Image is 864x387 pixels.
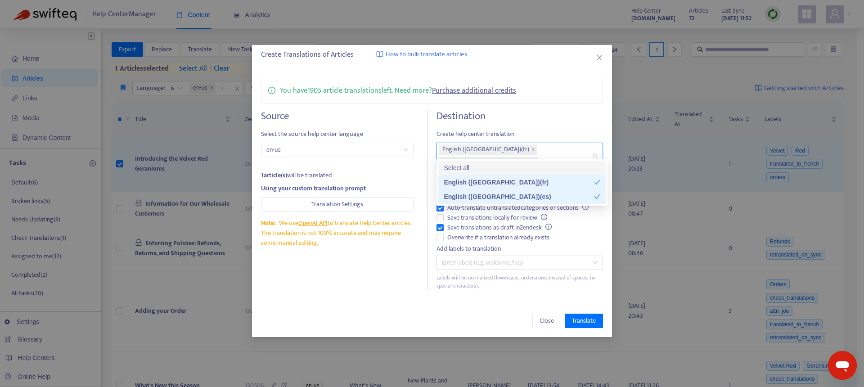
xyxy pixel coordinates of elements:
[436,274,603,291] div: Labels will be normalized (lowercase, underscores instead of spaces, no special characters).
[532,314,561,328] button: Close
[442,157,531,168] span: English ([GEOGRAPHIC_DATA]) ( es )
[436,129,603,139] span: Create help center translation
[582,204,589,210] span: info-circle
[311,199,363,209] span: Translation Settings
[442,144,529,155] span: English ([GEOGRAPHIC_DATA]) ( fr )
[540,316,554,326] span: Close
[266,143,408,157] span: en-us
[444,203,592,213] span: Auto-translate untranslated categories or sections
[376,51,383,58] img: image-link
[261,129,414,139] span: Select the source help center language
[436,244,603,254] div: Add labels to translation
[261,49,603,60] div: Create Translations of Articles
[596,54,603,61] span: close
[261,184,414,193] div: Using your custom translation prompt
[432,85,516,97] a: Purchase additional credits
[444,213,551,223] span: Save translations locally for review
[298,218,328,228] a: OpenAI API
[531,147,535,153] span: close
[594,193,600,200] span: check
[261,218,414,248] div: We use to translate Help Center articles. The translation is not 100% accurate and may require so...
[594,179,600,185] span: check
[261,171,414,180] div: will be translated
[594,53,604,63] button: Close
[376,49,467,60] a: How to bulk translate articles
[261,197,414,211] button: Translation Settings
[280,85,516,96] p: You have 1905 article translations left. Need more?
[261,170,287,180] strong: 1 article(s)
[444,192,594,202] div: English ([GEOGRAPHIC_DATA]) ( es )
[444,177,594,187] div: English ([GEOGRAPHIC_DATA]) ( fr )
[386,49,467,60] span: How to bulk translate articles
[545,224,552,230] span: info-circle
[261,110,414,122] h4: Source
[261,218,275,228] span: Note:
[436,110,603,122] h4: Destination
[444,163,600,173] div: Select all
[828,351,857,380] iframe: Button to launch messaging window
[565,314,603,328] button: Translate
[444,233,553,243] span: Overwrite if a translation already exists
[438,161,606,175] div: Select all
[541,214,547,220] span: info-circle
[268,85,275,94] span: info-circle
[444,223,555,233] span: Save translations as draft in Zendesk
[572,316,596,326] span: Translate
